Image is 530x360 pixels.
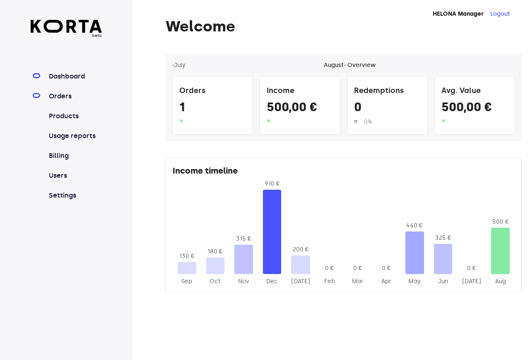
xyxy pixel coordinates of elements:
img: up [179,119,183,124]
a: Settings [47,191,102,200]
div: Avg. Value [441,83,508,100]
div: 910 € [263,180,282,188]
a: Orders [47,91,102,101]
div: 500 € [491,218,510,226]
span: beta [31,33,102,38]
div: 130 € [178,252,196,260]
img: Korta [31,20,102,33]
img: up [441,119,446,124]
div: 2025-Apr [377,277,396,286]
div: 315 € [234,235,253,243]
div: 200 € [291,246,310,254]
h1: Welcome [166,18,522,35]
div: 2025-May [405,277,424,286]
div: 2025-Aug [491,277,510,286]
div: August - Overview [324,61,376,69]
div: 2025-Feb [320,277,339,286]
div: 2025-Jul [462,277,481,286]
div: 0 € [377,264,396,272]
div: 2024-Nov [234,277,253,286]
strong: HELONA Manager [433,10,484,17]
div: 2024-Sep [178,277,196,286]
a: Dashboard [47,72,102,81]
span: 0% [364,118,372,125]
div: Income [267,83,333,100]
div: 0 [354,100,421,118]
div: 0 € [462,264,481,272]
div: 0 € [320,264,339,272]
div: Income timeline [173,165,515,180]
a: Users [47,171,102,181]
a: Usage reports [47,131,102,141]
img: up [267,119,271,124]
a: beta [31,20,102,38]
div: 460 € [405,222,424,230]
button: ‹July [172,61,185,69]
div: Orders [179,83,246,100]
div: 1 [179,100,246,118]
button: Logout [490,10,510,18]
a: Billing [47,151,102,161]
div: 325 € [434,234,453,242]
div: 2024-Dec [263,277,282,286]
div: Redemptions [354,83,421,100]
div: 2025-Jun [434,277,453,286]
div: 500,00 € [267,100,333,118]
div: 0 € [349,264,367,272]
div: 500,00 € [441,100,508,118]
div: 2025-Jan [291,277,310,286]
a: Products [47,111,102,121]
img: up [354,119,357,124]
div: 180 € [206,248,225,256]
div: 2025-Mar [349,277,367,286]
div: 2024-Oct [206,277,225,286]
